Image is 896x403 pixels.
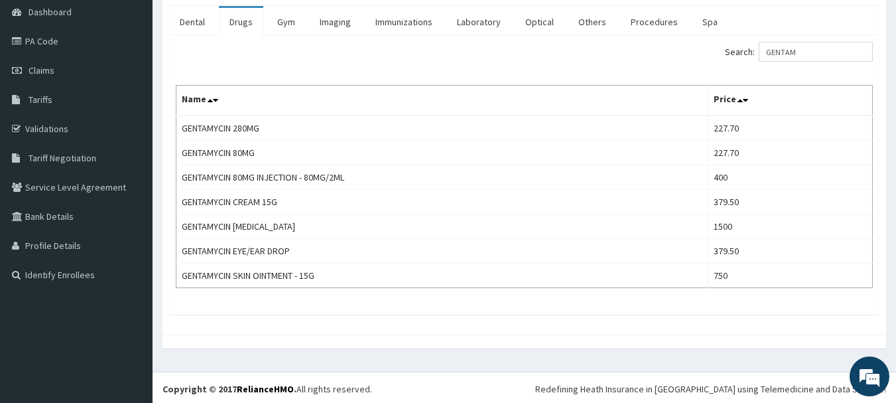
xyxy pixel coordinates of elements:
[237,383,294,395] a: RelianceHMO
[176,264,708,288] td: GENTAMYCIN SKIN OINTMENT - 15G
[446,8,511,36] a: Laboratory
[218,7,249,39] div: Minimize live chat window
[568,8,617,36] a: Others
[725,42,873,62] label: Search:
[708,165,873,190] td: 400
[309,8,361,36] a: Imaging
[169,8,216,36] a: Dental
[176,190,708,214] td: GENTAMYCIN CREAM 15G
[708,190,873,214] td: 379.50
[176,86,708,116] th: Name
[176,239,708,264] td: GENTAMYCIN EYE/EAR DROP
[708,116,873,141] td: 227.70
[69,74,223,92] div: Chat with us now
[219,8,263,36] a: Drugs
[759,42,873,62] input: Search:
[29,64,54,76] span: Claims
[708,141,873,165] td: 227.70
[708,239,873,264] td: 379.50
[176,116,708,141] td: GENTAMYCIN 280MG
[29,152,96,164] span: Tariff Negotiation
[25,66,54,100] img: d_794563401_company_1708531726252_794563401
[176,214,708,239] td: GENTAMYCIN [MEDICAL_DATA]
[708,214,873,239] td: 1500
[29,94,52,106] span: Tariffs
[176,165,708,190] td: GENTAMYCIN 80MG INJECTION - 80MG/2ML
[77,118,183,252] span: We're online!
[176,141,708,165] td: GENTAMYCIN 80MG
[620,8,688,36] a: Procedures
[29,6,72,18] span: Dashboard
[267,8,306,36] a: Gym
[162,383,296,395] strong: Copyright © 2017 .
[708,86,873,116] th: Price
[365,8,443,36] a: Immunizations
[7,265,253,311] textarea: Type your message and hit 'Enter'
[692,8,728,36] a: Spa
[535,382,886,396] div: Redefining Heath Insurance in [GEOGRAPHIC_DATA] using Telemedicine and Data Science!
[515,8,564,36] a: Optical
[708,264,873,288] td: 750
